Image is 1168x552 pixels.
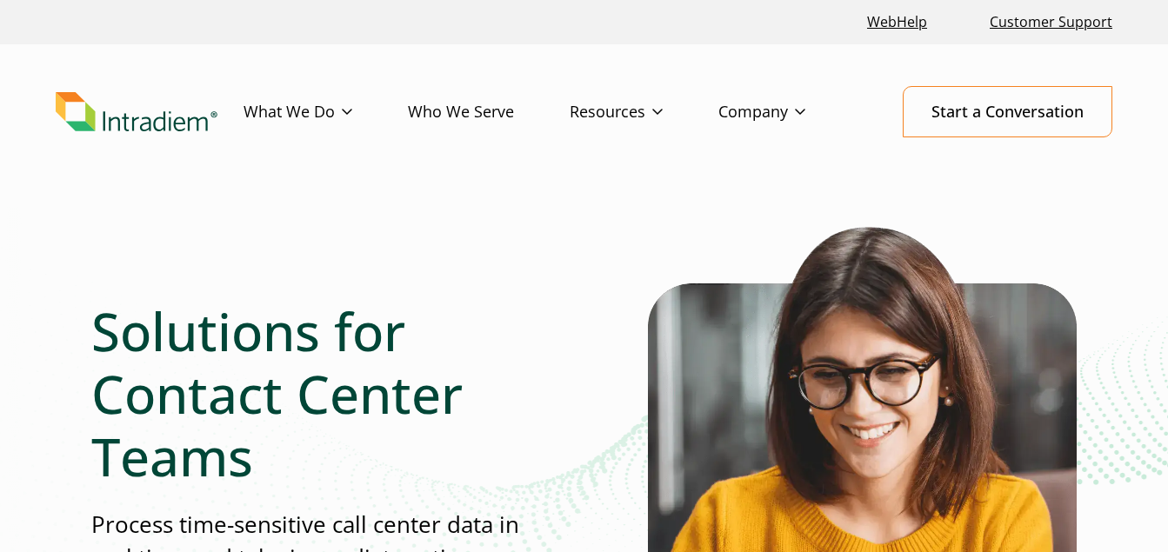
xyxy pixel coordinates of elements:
a: Resources [570,87,718,137]
a: Who We Serve [408,87,570,137]
h1: Solutions for Contact Center Teams [91,300,541,488]
a: What We Do [244,87,408,137]
a: Link opens in a new window [860,3,934,41]
a: Customer Support [983,3,1119,41]
a: Start a Conversation [903,86,1112,137]
img: Intradiem [56,92,217,132]
a: Link to homepage of Intradiem [56,92,244,132]
a: Company [718,87,861,137]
